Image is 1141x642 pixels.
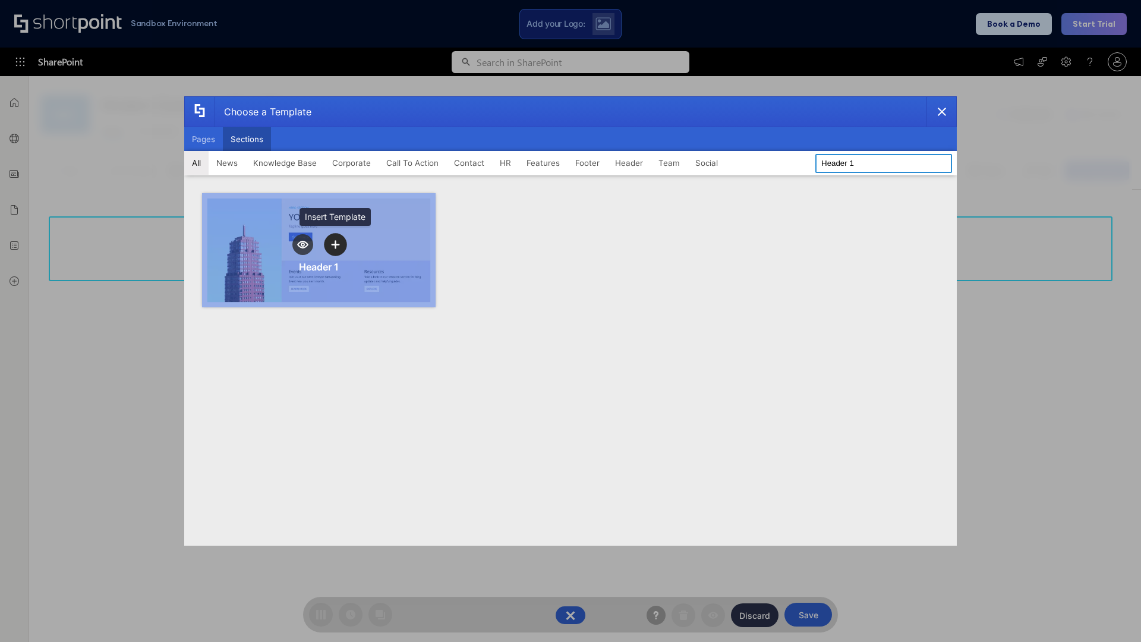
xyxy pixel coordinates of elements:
[215,97,311,127] div: Choose a Template
[688,151,726,175] button: Social
[223,127,271,151] button: Sections
[245,151,324,175] button: Knowledge Base
[184,151,209,175] button: All
[651,151,688,175] button: Team
[299,261,339,273] div: Header 1
[184,127,223,151] button: Pages
[1082,585,1141,642] iframe: Chat Widget
[209,151,245,175] button: News
[607,151,651,175] button: Header
[184,96,957,546] div: template selector
[492,151,519,175] button: HR
[815,154,952,173] input: Search
[446,151,492,175] button: Contact
[324,151,379,175] button: Corporate
[568,151,607,175] button: Footer
[519,151,568,175] button: Features
[379,151,446,175] button: Call To Action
